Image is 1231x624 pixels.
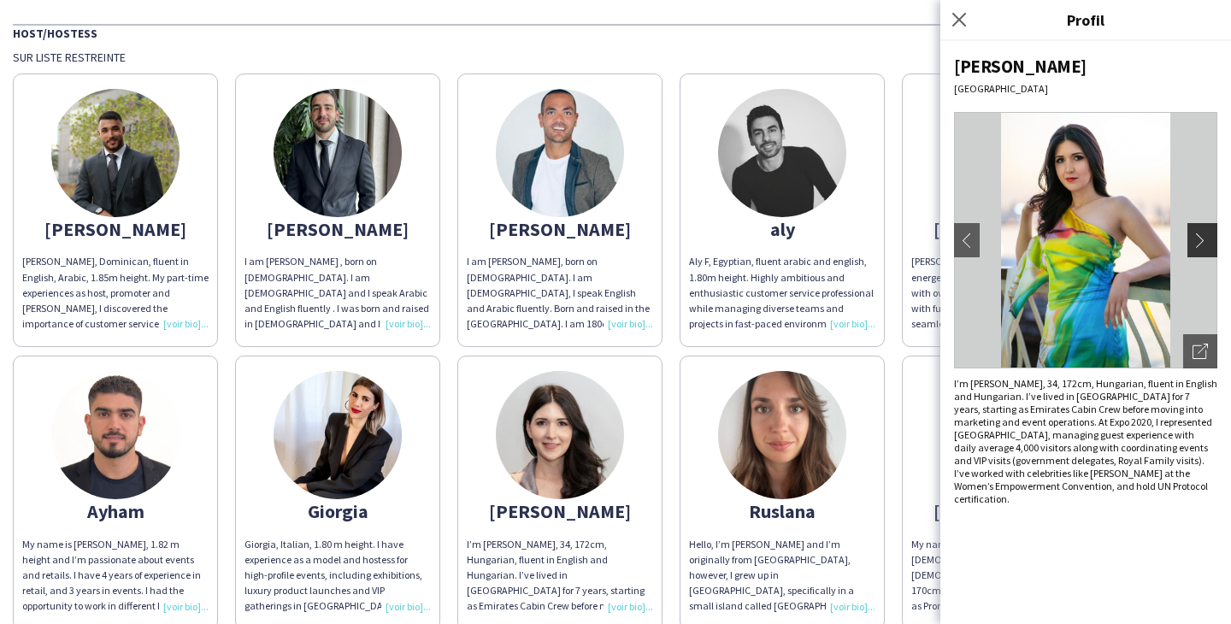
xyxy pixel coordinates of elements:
[244,254,431,332] div: I am [PERSON_NAME] , born on [DEMOGRAPHIC_DATA]. I am [DEMOGRAPHIC_DATA] and I speak Arabic and E...
[244,537,431,615] div: Giorgia, Italian, 1.80 m height. I have experience as a model and hostess for high-profile events...
[13,24,1218,41] div: Host/Hostess
[22,537,209,615] div: My name is [PERSON_NAME], 1.82 m height and I’m passionate about events and retails. I have 4 yea...
[13,50,1218,65] div: Sur liste restreinte
[22,254,209,332] div: [PERSON_NAME], Dominican, fluent in English, Arabic, 1.85m height. My part-time experiences as ho...
[274,89,402,217] img: thumb-522eba01-378c-4e29-824e-2a9222cc89e5.jpg
[22,221,209,237] div: [PERSON_NAME]
[51,89,180,217] img: thumb-3b4bedbe-2bfe-446a-a964-4b882512f058.jpg
[244,503,431,519] div: Giorgia
[954,82,1217,95] div: [GEOGRAPHIC_DATA]
[911,503,1098,519] div: [PERSON_NAME]
[954,377,1217,505] div: I’m [PERSON_NAME], 34, 172cm, Hungarian, fluent in English and Hungarian. I’ve lived in [GEOGRAPH...
[467,537,653,615] div: I’m [PERSON_NAME], 34, 172cm, Hungarian, fluent in English and Hungarian. I’ve lived in [GEOGRAPH...
[718,371,846,499] img: thumb-684ee0301fd16.jpeg
[496,89,624,217] img: thumb-5f3a1e76859b1.jpeg
[954,55,1217,78] div: [PERSON_NAME]
[689,254,875,332] div: Aly F, Egyptian, fluent arabic and english, 1.80m height. Highly ambitious and enthusiastic custo...
[689,503,875,519] div: Ruslana
[1183,334,1217,368] div: Ouvrir les photos pop-in
[911,254,1098,332] div: [PERSON_NAME] 1.75cm Russian I’m energetic and experienced event hostess with over 6 years experi...
[718,89,846,217] img: thumb-6788b08f8fef3.jpg
[51,371,180,499] img: thumb-668fbfdd36e0c.jpeg
[689,537,875,615] div: Hello, I’m [PERSON_NAME] and I’m originally from [GEOGRAPHIC_DATA], however, I grew up in [GEOGRA...
[689,221,875,237] div: aly
[954,112,1217,368] img: Avatar ou photo de l'équipe
[467,221,653,237] div: [PERSON_NAME]
[274,371,402,499] img: thumb-167354389163c040d3eec95.jpeg
[467,503,653,519] div: [PERSON_NAME]
[496,371,624,499] img: thumb-6800b272099ba.jpeg
[244,221,431,237] div: [PERSON_NAME]
[940,9,1231,31] h3: Profil
[911,221,1098,237] div: [PERSON_NAME]
[22,503,209,519] div: Ayham
[911,537,1098,615] div: My name is [PERSON_NAME], born on [DEMOGRAPHIC_DATA]. I’m [DEMOGRAPHIC_DATA] citizen. My height 1...
[467,254,653,332] div: I am [PERSON_NAME], born on [DEMOGRAPHIC_DATA]. I am [DEMOGRAPHIC_DATA], I speak English and Arab...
